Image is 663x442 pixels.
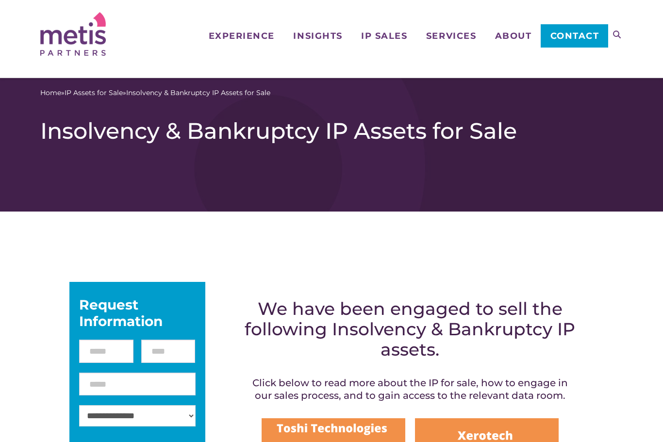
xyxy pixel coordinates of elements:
span: Insights [293,32,342,40]
h4: Click below to read more about the IP for sale, how to engage in our sales process, and to gain a... [243,377,577,402]
h2: We have been engaged to sell the following Insolvency & Bankruptcy IP assets. [243,298,577,360]
span: Insolvency & Bankruptcy IP Assets for Sale [126,88,270,98]
span: IP Sales [361,32,407,40]
a: Contact [541,24,608,48]
span: About [495,32,532,40]
h1: Insolvency & Bankruptcy IP Assets for Sale [40,117,623,145]
span: Services [426,32,476,40]
a: IP Assets for Sale [65,88,123,98]
div: Request Information [79,296,196,329]
img: Metis Partners [40,12,106,56]
span: Experience [209,32,275,40]
a: Home [40,88,61,98]
span: » » [40,88,270,98]
span: Contact [550,32,599,40]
